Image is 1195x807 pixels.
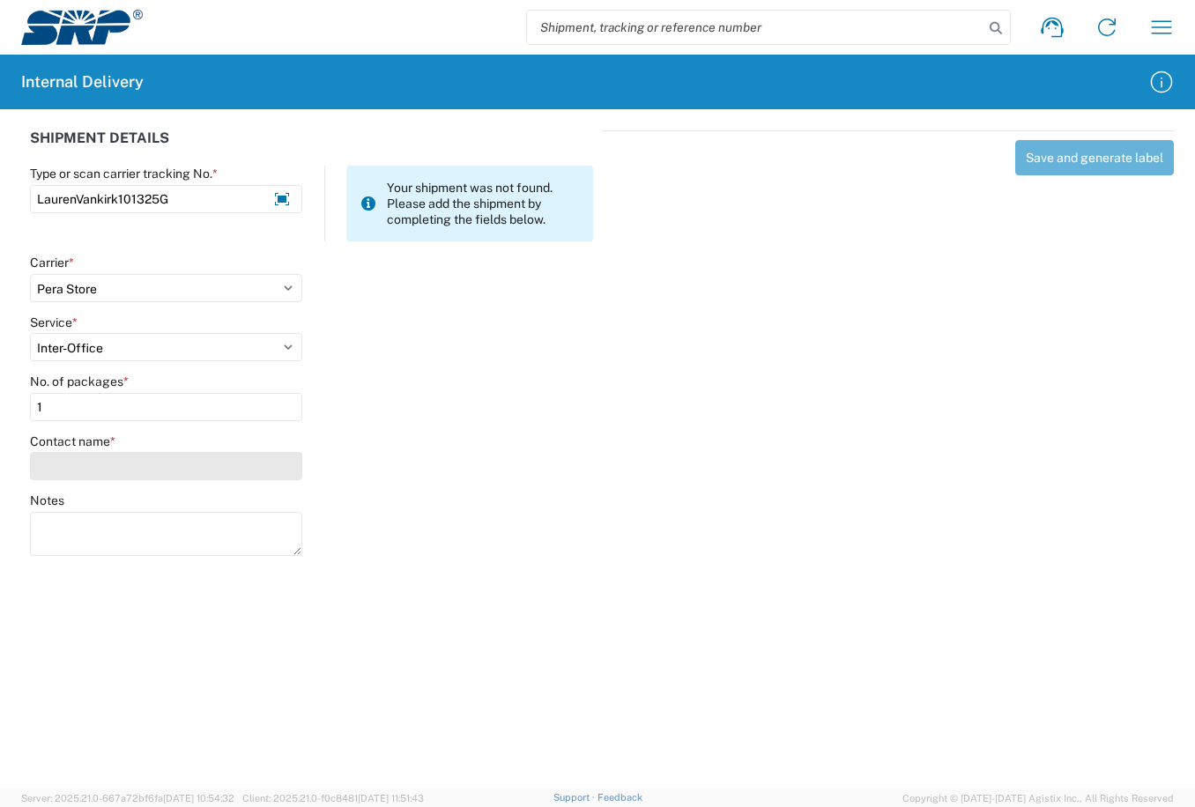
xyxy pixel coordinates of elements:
[902,790,1174,806] span: Copyright © [DATE]-[DATE] Agistix Inc., All Rights Reserved
[527,11,983,44] input: Shipment, tracking or reference number
[553,792,597,803] a: Support
[30,255,74,270] label: Carrier
[30,166,218,181] label: Type or scan carrier tracking No.
[387,180,579,227] span: Your shipment was not found. Please add the shipment by completing the fields below.
[30,433,115,449] label: Contact name
[30,492,64,508] label: Notes
[597,792,642,803] a: Feedback
[30,130,593,166] div: SHIPMENT DETAILS
[163,793,234,803] span: [DATE] 10:54:32
[21,71,144,93] h2: Internal Delivery
[30,374,129,389] label: No. of packages
[21,10,143,45] img: srp
[30,315,78,330] label: Service
[21,793,234,803] span: Server: 2025.21.0-667a72bf6fa
[358,793,424,803] span: [DATE] 11:51:43
[242,793,424,803] span: Client: 2025.21.0-f0c8481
